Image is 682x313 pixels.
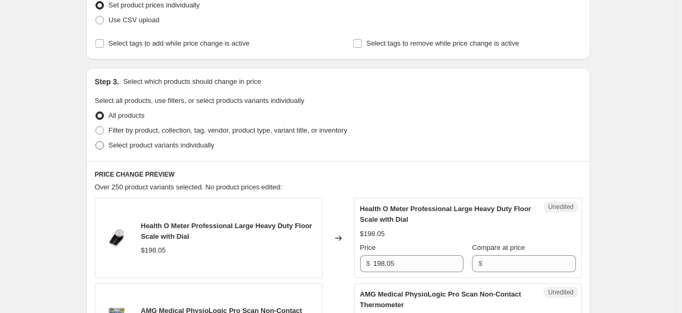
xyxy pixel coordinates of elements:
[109,1,200,9] span: Set product prices individually
[360,205,531,223] span: Health O Meter Professional Large Heavy Duty Floor Scale with Dial
[95,170,582,179] h6: PRICE CHANGE PREVIEW
[360,290,521,309] span: AMG Medical PhysioLogic Pro Scan Non-Contact Thermometer
[472,244,525,251] span: Compare at price
[548,203,573,211] span: Unedited
[123,76,261,87] p: Select which products should change in price
[95,183,282,191] span: Over 250 product variants selected. No product prices edited:
[109,111,145,119] span: All products
[360,244,376,251] span: Price
[109,39,250,47] span: Select tags to add while price change is active
[109,141,214,149] span: Select product variants individually
[360,229,385,239] div: $198.05
[95,97,304,105] span: Select all products, use filters, or select products variants individually
[101,222,133,254] img: health-o-meter-default-title-health-o-meter-professional-large-heavy-duty-floor-scale-with-dial-3...
[109,16,160,24] span: Use CSV upload
[478,259,482,267] span: $
[95,76,119,87] h2: Step 3.
[141,222,312,240] span: Health O Meter Professional Large Heavy Duty Floor Scale with Dial
[366,39,519,47] span: Select tags to remove while price change is active
[141,245,166,256] div: $198.05
[548,288,573,297] span: Unedited
[109,126,347,134] span: Filter by product, collection, tag, vendor, product type, variant title, or inventory
[366,259,370,267] span: $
